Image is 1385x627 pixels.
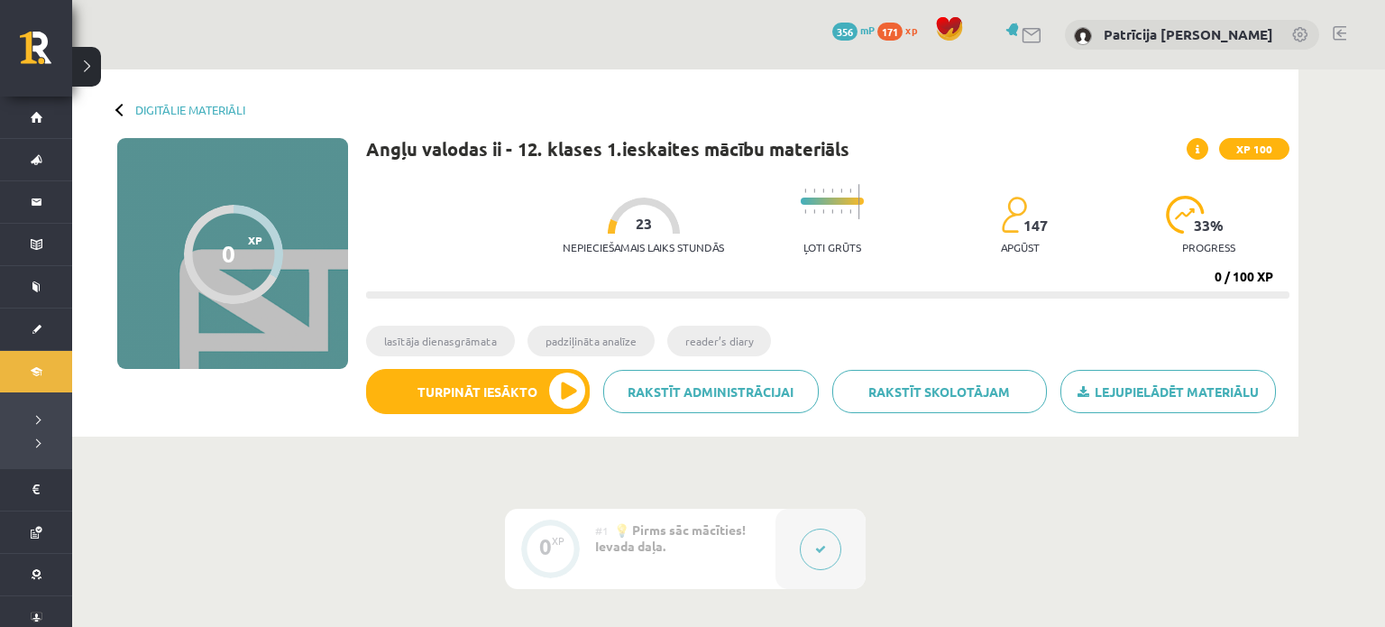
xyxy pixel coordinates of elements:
[1182,241,1235,254] p: progress
[1219,138,1289,160] span: XP 100
[822,189,824,193] img: icon-short-line-57e1e144782c952c97e751825c79c345078a6d821885a25fce030b3d8c18986b.svg
[527,326,655,356] li: padziļināta analīze
[840,189,842,193] img: icon-short-line-57e1e144782c952c97e751825c79c345078a6d821885a25fce030b3d8c18986b.svg
[877,23,903,41] span: 171
[222,240,235,267] div: 0
[832,23,858,41] span: 356
[248,234,262,246] span: XP
[858,184,860,219] img: icon-long-line-d9ea69661e0d244f92f715978eff75569469978d946b2353a9bb055b3ed8787d.svg
[813,189,815,193] img: icon-short-line-57e1e144782c952c97e751825c79c345078a6d821885a25fce030b3d8c18986b.svg
[831,189,833,193] img: icon-short-line-57e1e144782c952c97e751825c79c345078a6d821885a25fce030b3d8c18986b.svg
[822,209,824,214] img: icon-short-line-57e1e144782c952c97e751825c79c345078a6d821885a25fce030b3d8c18986b.svg
[860,23,875,37] span: mP
[595,521,746,554] span: 💡 Pirms sāc mācīties! Ievada daļa.
[849,209,851,214] img: icon-short-line-57e1e144782c952c97e751825c79c345078a6d821885a25fce030b3d8c18986b.svg
[603,370,819,413] a: Rakstīt administrācijai
[832,370,1048,413] a: Rakstīt skolotājam
[667,326,771,356] li: reader’s diary
[552,536,564,546] div: XP
[832,23,875,37] a: 356 mP
[20,32,72,77] a: Rīgas 1. Tālmācības vidusskola
[849,189,851,193] img: icon-short-line-57e1e144782c952c97e751825c79c345078a6d821885a25fce030b3d8c18986b.svg
[1001,241,1040,254] p: apgūst
[636,216,652,232] span: 23
[595,523,609,538] span: #1
[905,23,917,37] span: xp
[366,326,515,356] li: lasītāja dienasgrāmata
[840,209,842,214] img: icon-short-line-57e1e144782c952c97e751825c79c345078a6d821885a25fce030b3d8c18986b.svg
[135,103,245,116] a: Digitālie materiāli
[1023,217,1048,234] span: 147
[831,209,833,214] img: icon-short-line-57e1e144782c952c97e751825c79c345078a6d821885a25fce030b3d8c18986b.svg
[813,209,815,214] img: icon-short-line-57e1e144782c952c97e751825c79c345078a6d821885a25fce030b3d8c18986b.svg
[1060,370,1276,413] a: Lejupielādēt materiālu
[366,369,590,414] button: Turpināt iesākto
[563,241,724,254] p: Nepieciešamais laiks stundās
[1074,27,1092,45] img: Patrīcija Paula Ezeriņa
[803,241,861,254] p: Ļoti grūts
[1194,217,1224,234] span: 33 %
[1001,196,1027,234] img: students-c634bb4e5e11cddfef0936a35e636f08e4e9abd3cc4e673bd6f9a4125e45ecb1.svg
[539,539,552,555] div: 0
[366,138,849,160] h1: Angļu valodas ii - 12. klases 1.ieskaites mācību materiāls
[1104,25,1273,43] a: Patrīcija [PERSON_NAME]
[877,23,926,37] a: 171 xp
[1166,196,1205,234] img: icon-progress-161ccf0a02000e728c5f80fcf4c31c7af3da0e1684b2b1d7c360e028c24a22f1.svg
[804,209,806,214] img: icon-short-line-57e1e144782c952c97e751825c79c345078a6d821885a25fce030b3d8c18986b.svg
[804,189,806,193] img: icon-short-line-57e1e144782c952c97e751825c79c345078a6d821885a25fce030b3d8c18986b.svg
